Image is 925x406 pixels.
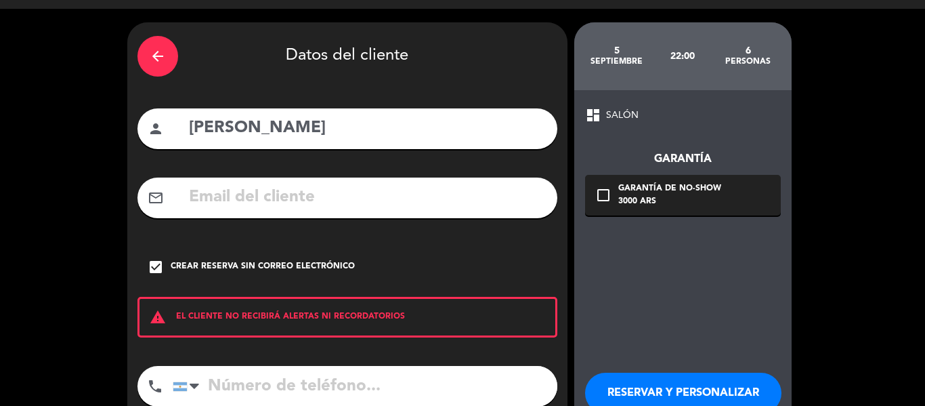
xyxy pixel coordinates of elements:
[137,297,557,338] div: EL CLIENTE NO RECIBIRÁ ALERTAS NI RECORDATORIOS
[148,121,164,137] i: person
[148,259,164,275] i: check_box
[147,378,163,394] i: phone
[585,107,601,123] span: dashboard
[649,33,715,80] div: 22:00
[171,260,355,274] div: Crear reserva sin correo electrónico
[585,150,781,168] div: Garantía
[139,309,176,325] i: warning
[584,56,650,67] div: septiembre
[150,48,166,64] i: arrow_back
[173,367,205,406] div: Argentina: +54
[188,115,547,142] input: Nombre del cliente
[137,33,557,80] div: Datos del cliente
[618,195,721,209] div: 3000 ARS
[715,56,781,67] div: personas
[618,182,721,196] div: Garantía de no-show
[595,187,611,203] i: check_box_outline_blank
[188,184,547,211] input: Email del cliente
[715,45,781,56] div: 6
[606,108,639,123] span: SALÓN
[148,190,164,206] i: mail_outline
[584,45,650,56] div: 5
